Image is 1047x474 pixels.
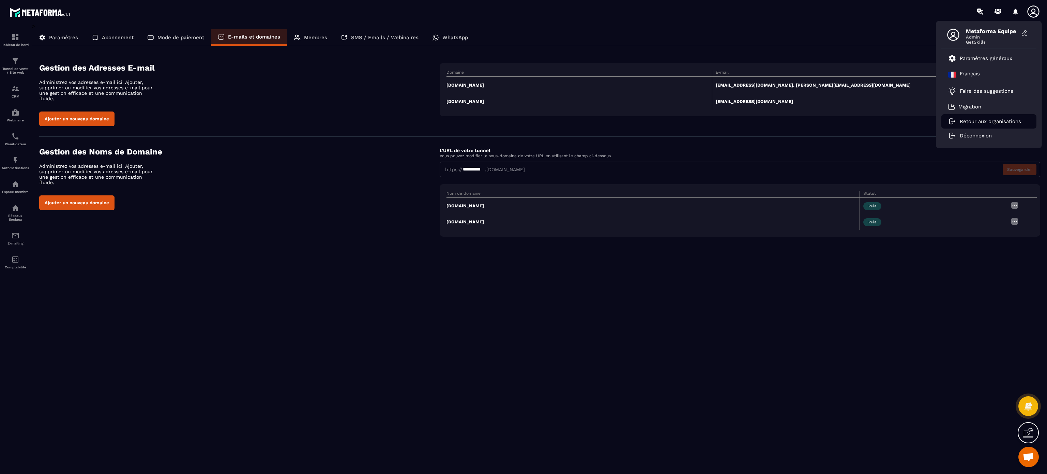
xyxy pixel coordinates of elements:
p: Administrez vos adresses e-mail ici. Ajouter, supprimer ou modifier vos adresses e-mail pour une ... [39,163,158,185]
span: Admin [966,34,1017,40]
td: [DOMAIN_NAME] [446,214,860,230]
p: Automatisations [2,166,29,170]
div: > [32,23,1040,247]
img: more [1011,217,1019,225]
a: automationsautomationsEspace membre [2,175,29,199]
td: [EMAIL_ADDRESS][DOMAIN_NAME], [PERSON_NAME][EMAIL_ADDRESS][DOMAIN_NAME] [712,77,977,93]
a: Paramètres généraux [948,54,1012,62]
th: Domaine [446,70,712,77]
img: automations [11,108,19,117]
th: Statut [860,191,1007,198]
p: Membres [304,34,327,41]
p: WhatsApp [442,34,468,41]
a: Ouvrir le chat [1018,447,1039,467]
a: accountantaccountantComptabilité [2,250,29,274]
p: E-mailing [2,241,29,245]
span: Prêt [863,218,881,226]
span: Prêt [863,202,881,210]
p: Réseaux Sociaux [2,214,29,221]
img: scheduler [11,132,19,140]
img: email [11,232,19,240]
p: Paramètres [49,34,78,41]
a: Migration [948,103,981,110]
th: E-mail [712,70,977,77]
img: automations [11,180,19,188]
a: Retour aux organisations [948,118,1021,124]
td: [EMAIL_ADDRESS][DOMAIN_NAME] [712,93,977,109]
p: Administrez vos adresses e-mail ici. Ajouter, supprimer ou modifier vos adresses e-mail pour une ... [39,79,158,101]
button: Ajouter un nouveau domaine [39,195,115,210]
a: emailemailE-mailing [2,226,29,250]
p: Tunnel de vente / Site web [2,67,29,74]
p: Abonnement [102,34,134,41]
p: Migration [958,104,981,110]
a: social-networksocial-networkRéseaux Sociaux [2,199,29,226]
p: CRM [2,94,29,98]
p: Retour aux organisations [960,118,1021,124]
img: formation [11,33,19,41]
p: Vous pouvez modifier le sous-domaine de votre URL en utilisant le champ ci-dessous [440,153,1040,158]
a: automationsautomationsWebinaire [2,103,29,127]
a: formationformationCRM [2,79,29,103]
img: formation [11,85,19,93]
p: Faire des suggestions [960,88,1013,94]
img: automations [11,156,19,164]
a: formationformationTunnel de vente / Site web [2,52,29,79]
td: [DOMAIN_NAME] [446,198,860,214]
p: SMS / Emails / Webinaires [351,34,419,41]
span: Metaforma Equipe [966,28,1017,34]
p: Mode de paiement [157,34,204,41]
h4: Gestion des Adresses E-mail [39,63,440,73]
img: more [1011,201,1019,209]
p: Espace membre [2,190,29,194]
p: Français [960,71,980,79]
p: E-mails et domaines [228,34,280,40]
th: Nom de domaine [446,191,860,198]
p: Tableau de bord [2,43,29,47]
a: schedulerschedulerPlanificateur [2,127,29,151]
a: Faire des suggestions [948,87,1021,95]
span: GetSkills [966,40,1017,45]
p: Paramètres généraux [960,55,1012,61]
label: L'URL de votre tunnel [440,148,490,153]
p: Déconnexion [960,133,992,139]
img: logo [10,6,71,18]
td: [DOMAIN_NAME] [446,77,712,93]
img: social-network [11,204,19,212]
p: Webinaire [2,118,29,122]
button: Ajouter un nouveau domaine [39,112,115,126]
p: Planificateur [2,142,29,146]
img: formation [11,57,19,65]
a: automationsautomationsAutomatisations [2,151,29,175]
a: formationformationTableau de bord [2,28,29,52]
h4: Gestion des Noms de Domaine [39,147,440,157]
img: accountant [11,255,19,264]
p: Comptabilité [2,265,29,269]
td: [DOMAIN_NAME] [446,93,712,109]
